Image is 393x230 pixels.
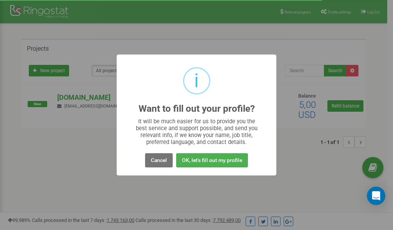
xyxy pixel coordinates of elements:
[176,153,248,167] button: OK, let's fill out my profile
[145,153,173,167] button: Cancel
[194,68,199,93] div: i
[367,187,385,205] div: Open Intercom Messenger
[132,118,261,146] div: It will be much easier for us to provide you the best service and support possible, and send you ...
[139,104,255,114] h2: Want to fill out your profile?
